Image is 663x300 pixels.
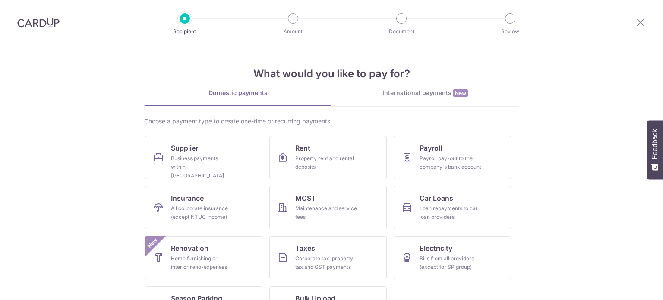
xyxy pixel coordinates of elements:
h4: What would you like to pay for? [144,66,519,82]
a: RenovationHome furnishing or interior reno-expensesNew [145,236,262,279]
span: New [145,236,160,250]
span: Electricity [420,243,452,253]
span: New [453,89,468,97]
button: Feedback - Show survey [647,120,663,179]
p: Review [478,27,542,36]
span: Insurance [171,193,204,203]
a: InsuranceAll corporate insurance (except NTUC Income) [145,186,262,229]
div: Choose a payment type to create one-time or recurring payments. [144,117,519,126]
div: International payments [331,88,519,98]
a: RentProperty rent and rental deposits [269,136,387,179]
span: Feedback [651,129,659,159]
div: Payroll pay-out to the company's bank account [420,154,482,171]
div: Business payments within [GEOGRAPHIC_DATA] [171,154,233,180]
div: Home furnishing or interior reno-expenses [171,254,233,272]
a: TaxesCorporate tax, property tax and GST payments [269,236,387,279]
a: ElectricityBills from all providers (except for SP group) [394,236,511,279]
a: Car LoansLoan repayments to car loan providers [394,186,511,229]
p: Recipient [153,27,217,36]
a: MCSTMaintenance and service fees [269,186,387,229]
span: Rent [295,143,310,153]
span: Car Loans [420,193,453,203]
div: Maintenance and service fees [295,204,357,221]
div: Domestic payments [144,88,331,97]
div: All corporate insurance (except NTUC Income) [171,204,233,221]
div: Loan repayments to car loan providers [420,204,482,221]
span: Supplier [171,143,198,153]
div: Property rent and rental deposits [295,154,357,171]
span: Taxes [295,243,315,253]
img: CardUp [17,17,60,28]
span: Renovation [171,243,208,253]
div: Corporate tax, property tax and GST payments [295,254,357,272]
div: Bills from all providers (except for SP group) [420,254,482,272]
p: Amount [261,27,325,36]
span: MCST [295,193,316,203]
a: PayrollPayroll pay-out to the company's bank account [394,136,511,179]
p: Document [369,27,433,36]
span: Payroll [420,143,442,153]
a: SupplierBusiness payments within [GEOGRAPHIC_DATA] [145,136,262,179]
iframe: Opens a widget where you can find more information [608,274,654,296]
